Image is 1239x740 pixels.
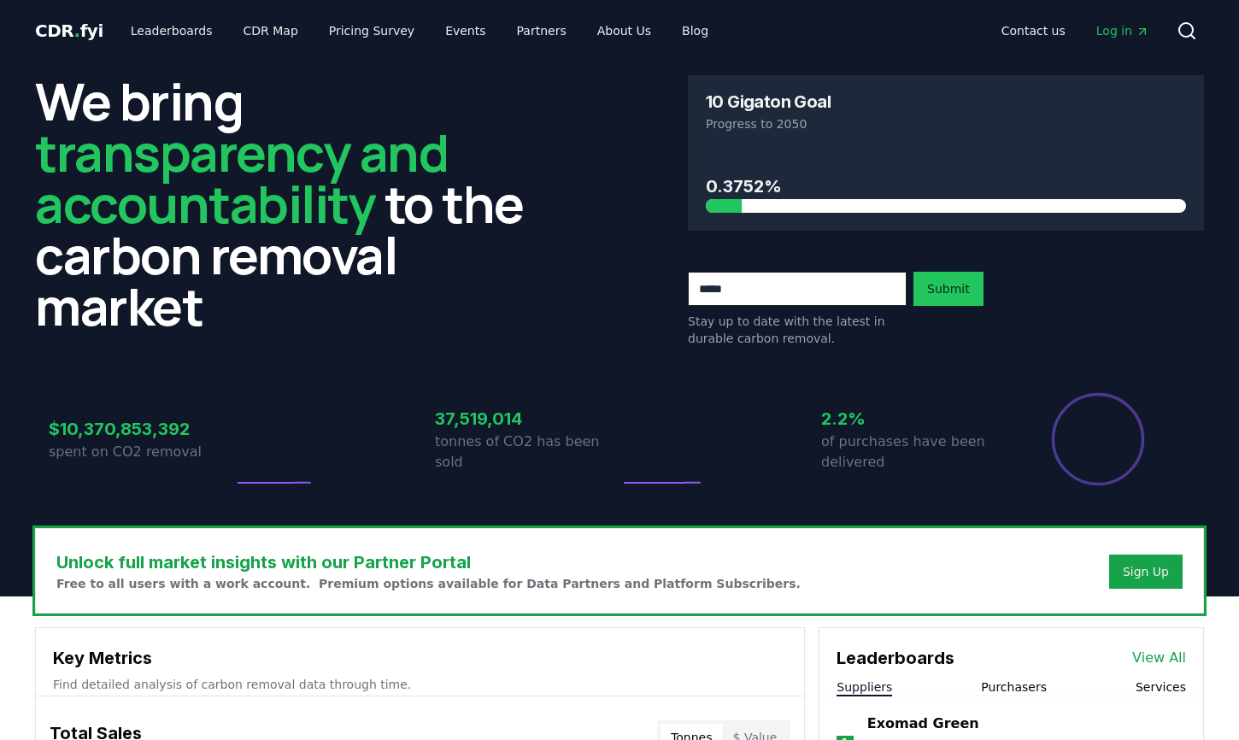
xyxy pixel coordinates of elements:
[1132,648,1186,668] a: View All
[706,173,1186,199] h3: 0.3752%
[503,15,580,46] a: Partners
[821,406,1006,432] h3: 2.2%
[1083,15,1163,46] a: Log in
[49,416,233,442] h3: $10,370,853,392
[1136,678,1186,696] button: Services
[1096,22,1149,39] span: Log in
[837,678,892,696] button: Suppliers
[117,15,226,46] a: Leaderboards
[867,714,979,734] a: Exomad Green
[1123,563,1169,580] a: Sign Up
[435,406,619,432] h3: 37,519,014
[584,15,665,46] a: About Us
[49,442,233,462] p: spent on CO2 removal
[230,15,312,46] a: CDR Map
[988,15,1163,46] nav: Main
[74,21,80,41] span: .
[432,15,499,46] a: Events
[35,117,448,238] span: transparency and accountability
[1050,391,1146,487] div: Percentage of sales delivered
[56,549,801,575] h3: Unlock full market insights with our Partner Portal
[821,432,1006,473] p: of purchases have been delivered
[53,676,787,693] p: Find detailed analysis of carbon removal data through time.
[706,93,831,110] h3: 10 Gigaton Goal
[668,15,722,46] a: Blog
[1109,555,1183,589] button: Sign Up
[688,313,907,347] p: Stay up to date with the latest in durable carbon removal.
[53,645,787,671] h3: Key Metrics
[35,75,551,332] h2: We bring to the carbon removal market
[315,15,428,46] a: Pricing Survey
[117,15,722,46] nav: Main
[35,19,103,43] a: CDR.fyi
[981,678,1047,696] button: Purchasers
[837,645,954,671] h3: Leaderboards
[913,272,984,306] button: Submit
[988,15,1079,46] a: Contact us
[56,575,801,592] p: Free to all users with a work account. Premium options available for Data Partners and Platform S...
[35,21,103,41] span: CDR fyi
[706,115,1186,132] p: Progress to 2050
[435,432,619,473] p: tonnes of CO2 has been sold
